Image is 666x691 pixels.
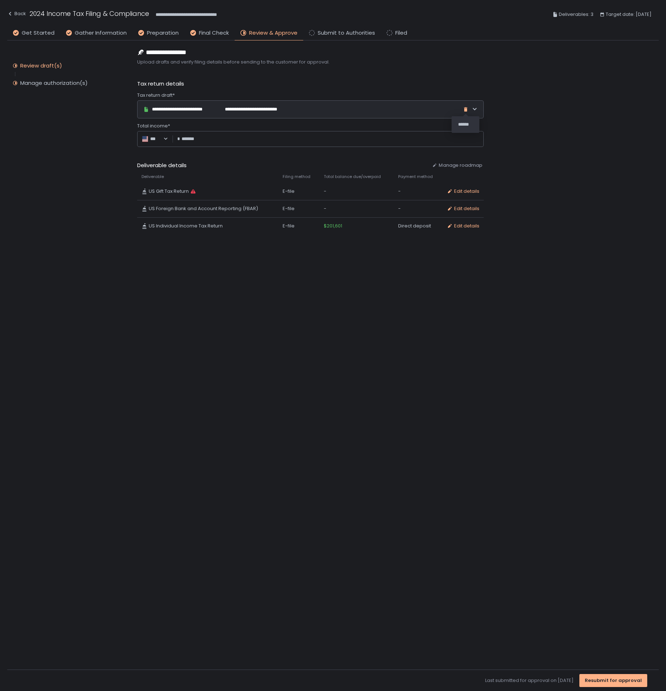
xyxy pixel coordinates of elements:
button: Edit details [447,188,479,195]
button: Manage roadmap [432,162,482,169]
span: Payment method [398,174,433,179]
button: Back [7,9,26,21]
div: E-file [283,205,315,212]
div: E-file [283,223,315,229]
button: Resubmit for approval [579,674,647,687]
span: Deliverable [142,174,164,179]
div: E-file [283,188,315,195]
span: Get Started [22,29,55,37]
span: Upload drafts and verify filing details before sending to the customer for approval. [137,59,484,65]
span: Final Check [199,29,229,37]
span: Deliverable details [137,161,426,170]
h1: 2024 Income Tax Filing & Compliance [30,9,149,18]
div: Review draft(s) [20,62,62,69]
span: US Foreign Bank and Account Reporting (FBAR) [149,205,258,212]
div: Back [7,9,26,18]
span: Direct deposit [398,223,431,229]
div: Resubmit for approval [585,677,642,684]
span: Total balance due/overpaid [324,174,381,179]
span: Last submitted for approval on [DATE] [485,677,574,684]
span: Target date: [DATE] [606,10,652,19]
span: - [398,188,401,195]
span: Gather Information [75,29,127,37]
span: Total income* [137,123,170,129]
span: US Individual Income Tax Return [149,223,223,229]
button: Edit details [447,205,479,212]
span: Tax return draft* [137,92,175,99]
input: Search for option [160,135,162,143]
span: - [324,188,326,195]
span: Manage roadmap [439,162,482,169]
div: Search for option [142,135,168,143]
span: Tax return details [137,80,184,88]
span: Submit to Authorities [318,29,375,37]
span: - [324,205,326,212]
span: Deliverables: 3 [559,10,593,19]
span: US Gift Tax Return [149,188,189,195]
span: $201,601 [324,223,342,229]
span: - [398,205,401,212]
span: Filed [395,29,407,37]
span: Review & Approve [249,29,297,37]
button: Edit details [447,223,479,229]
span: Filing method [283,174,310,179]
span: Preparation [147,29,179,37]
div: Manage authorization(s) [20,79,88,87]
